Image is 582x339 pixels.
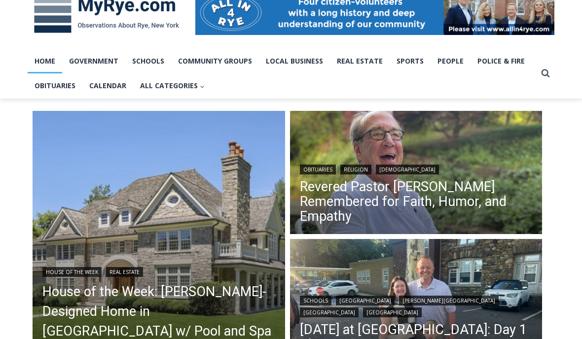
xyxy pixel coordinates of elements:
[300,179,533,224] a: Revered Pastor [PERSON_NAME] Remembered for Faith, Humor, and Empathy
[42,265,275,277] div: |
[3,102,97,139] span: Open Tues. - Sun. [PHONE_NUMBER]
[390,49,431,73] a: Sports
[28,49,62,73] a: Home
[237,96,478,123] a: Intern @ [DOMAIN_NAME]
[399,296,499,305] a: [PERSON_NAME][GEOGRAPHIC_DATA]
[28,49,537,99] nav: Primary Navigation
[431,49,471,73] a: People
[300,165,336,174] a: Obituaries
[106,267,143,277] a: Real Estate
[82,73,133,98] a: Calendar
[102,62,145,118] div: "the precise, almost orchestrated movements of cutting and assembling sushi and [PERSON_NAME] mak...
[133,73,212,98] button: Child menu of All Categories
[300,307,359,317] a: [GEOGRAPHIC_DATA]
[0,99,99,123] a: Open Tues. - Sun. [PHONE_NUMBER]
[471,49,532,73] a: Police & Fire
[28,73,82,98] a: Obituaries
[330,49,390,73] a: Real Estate
[537,65,554,82] button: View Search Form
[125,49,171,73] a: Schools
[62,49,125,73] a: Government
[42,267,102,277] a: House of the Week
[300,294,533,317] div: | | | |
[171,49,259,73] a: Community Groups
[300,296,331,305] a: Schools
[376,165,439,174] a: [DEMOGRAPHIC_DATA]
[290,111,543,237] img: Obituary - Donald Poole - 2
[258,98,457,120] span: Intern @ [DOMAIN_NAME]
[249,0,466,96] div: "[PERSON_NAME] and I covered the [DATE] Parade, which was a really eye opening experience as I ha...
[336,296,395,305] a: [GEOGRAPHIC_DATA]
[290,111,543,237] a: Read More Revered Pastor Donald Poole Jr. Remembered for Faith, Humor, and Empathy
[300,163,533,174] div: | |
[340,165,371,174] a: Religion
[259,49,330,73] a: Local Business
[363,307,422,317] a: [GEOGRAPHIC_DATA]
